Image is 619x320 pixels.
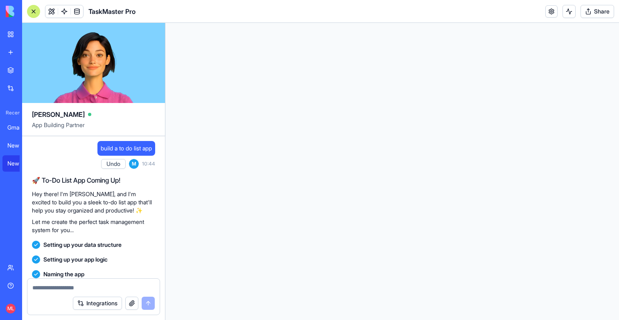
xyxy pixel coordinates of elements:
[2,119,35,136] a: Gmail [DATE] Manager
[129,159,139,169] span: M
[43,270,84,278] span: Naming the app
[2,110,20,116] span: Recent
[32,218,155,234] p: Let me create the perfect task management system for you...
[32,121,155,136] span: App Building Partner
[32,190,155,215] p: Hey there! I'm [PERSON_NAME], and I'm excited to build you a sleek to-do list app that'll help yo...
[142,161,155,167] span: 10:44
[43,241,122,249] span: Setting up your data structure
[101,144,152,152] span: build a to do list app
[581,5,614,18] button: Share
[32,110,85,119] span: [PERSON_NAME]
[7,141,30,150] div: New App
[2,137,35,154] a: New App
[6,6,56,17] img: logo
[101,159,126,169] button: Undo
[7,123,30,132] div: Gmail [DATE] Manager
[73,297,122,310] button: Integrations
[7,159,30,168] div: New App
[43,255,108,264] span: Setting up your app logic
[2,155,35,172] a: New App
[6,304,16,313] span: ML
[32,175,155,185] h2: 🚀 To-Do List App Coming Up!
[88,7,136,16] h1: TaskMaster Pro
